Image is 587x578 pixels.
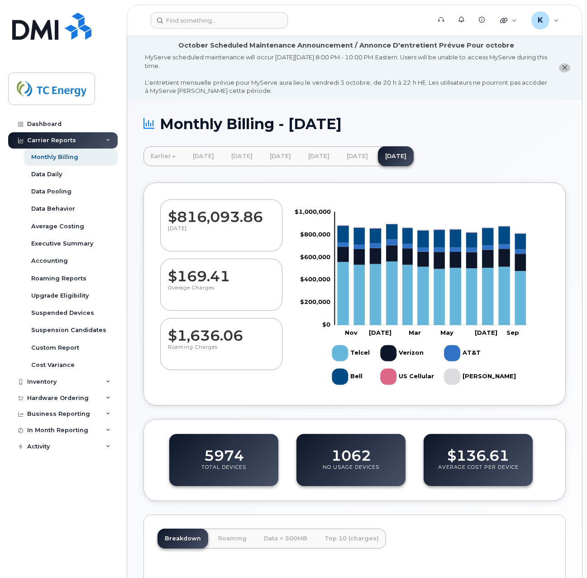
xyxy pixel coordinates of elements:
[295,208,529,389] g: Chart
[506,329,519,337] tspan: Sep
[337,262,526,326] g: Telcel
[186,146,221,166] a: [DATE]
[444,342,482,365] g: AT&T
[337,240,526,254] g: AT&T
[339,146,375,166] a: [DATE]
[337,224,526,234] g: Rogers
[559,63,570,73] button: close notification
[211,529,254,549] a: Roaming
[201,464,246,480] p: Total Devices
[157,529,208,549] a: Breakdown
[345,329,358,337] tspan: Nov
[337,224,526,249] g: Bell
[143,146,183,166] a: Earlier
[332,342,371,365] g: Telcel
[224,146,260,166] a: [DATE]
[257,529,315,549] a: Data > 500MB
[168,259,275,284] dd: $169.41
[378,146,414,166] a: [DATE]
[331,438,371,464] dd: 1062
[300,231,330,238] tspan: $800,000
[301,146,337,166] a: [DATE]
[168,225,275,241] p: [DATE]
[323,464,379,480] p: No Usage Devices
[168,344,275,360] p: Roaming Charges
[440,329,453,337] tspan: May
[168,318,275,344] dd: $1,636.06
[204,438,244,464] dd: 5974
[332,365,365,389] g: Bell
[317,529,386,549] a: Top 10 (charges)
[322,321,330,328] tspan: $0
[168,284,275,301] p: Overage Charges
[444,365,516,389] g: Rogers
[178,41,514,50] div: October Scheduled Maintenance Announcement / Annonce D'entretient Prévue Pour octobre
[380,365,435,389] g: US Cellular
[447,438,509,464] dd: $136.61
[145,53,547,95] div: MyServe scheduled maintenance will occur [DATE][DATE] 8:00 PM - 10:00 PM Eastern. Users will be u...
[369,329,391,337] tspan: [DATE]
[262,146,298,166] a: [DATE]
[337,246,526,271] g: Verizon
[295,208,331,215] tspan: $1,000,000
[300,299,330,306] tspan: $200,000
[168,200,275,225] dd: $816,093.86
[438,464,519,480] p: Average Cost Per Device
[300,253,330,260] tspan: $600,000
[300,276,330,283] tspan: $400,000
[409,329,421,337] tspan: Mar
[475,329,497,337] tspan: [DATE]
[380,342,425,365] g: Verizon
[143,116,566,132] h1: Monthly Billing - [DATE]
[332,342,516,389] g: Legend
